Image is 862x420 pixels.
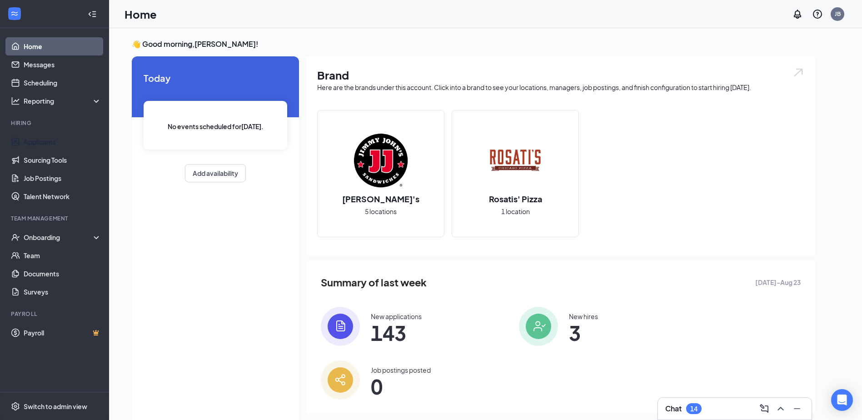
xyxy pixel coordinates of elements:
[24,96,102,105] div: Reporting
[321,360,360,400] img: icon
[352,131,410,190] img: Jimmy John's
[371,365,431,375] div: Job postings posted
[168,121,264,131] span: No events scheduled for [DATE] .
[185,164,246,182] button: Add availability
[24,55,101,74] a: Messages
[569,325,598,341] span: 3
[321,275,427,290] span: Summary of last week
[792,403,802,414] svg: Minimize
[24,187,101,205] a: Talent Network
[24,324,101,342] a: PayrollCrown
[24,283,101,301] a: Surveys
[690,405,698,413] div: 14
[132,39,815,49] h3: 👋 Good morning, [PERSON_NAME] !
[24,133,101,151] a: Applicants
[792,67,804,78] img: open.6027fd2a22e1237b5b06.svg
[11,402,20,411] svg: Settings
[24,37,101,55] a: Home
[11,215,100,222] div: Team Management
[24,169,101,187] a: Job Postings
[24,74,101,92] a: Scheduling
[24,402,87,411] div: Switch to admin view
[486,131,544,190] img: Rosatis' Pizza
[24,151,101,169] a: Sourcing Tools
[775,403,786,414] svg: ChevronUp
[569,312,598,321] div: New hires
[125,6,157,22] h1: Home
[519,307,558,346] img: icon
[757,401,772,416] button: ComposeMessage
[790,401,804,416] button: Minimize
[333,193,429,205] h2: [PERSON_NAME]'s
[665,404,682,414] h3: Chat
[24,233,94,242] div: Onboarding
[365,206,397,216] span: 5 locations
[755,277,801,287] span: [DATE] - Aug 23
[812,9,823,20] svg: QuestionInfo
[792,9,803,20] svg: Notifications
[144,71,287,85] span: Today
[831,389,853,411] div: Open Intercom Messenger
[371,325,422,341] span: 143
[317,83,804,92] div: Here are the brands under this account. Click into a brand to see your locations, managers, job p...
[24,265,101,283] a: Documents
[501,206,530,216] span: 1 location
[24,246,101,265] a: Team
[321,307,360,346] img: icon
[11,233,20,242] svg: UserCheck
[480,193,551,205] h2: Rosatis' Pizza
[835,10,841,18] div: JB
[773,401,788,416] button: ChevronUp
[11,96,20,105] svg: Analysis
[371,312,422,321] div: New applications
[11,119,100,127] div: Hiring
[759,403,770,414] svg: ComposeMessage
[10,9,19,18] svg: WorkstreamLogo
[88,10,97,19] svg: Collapse
[371,378,431,395] span: 0
[317,67,804,83] h1: Brand
[11,310,100,318] div: Payroll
